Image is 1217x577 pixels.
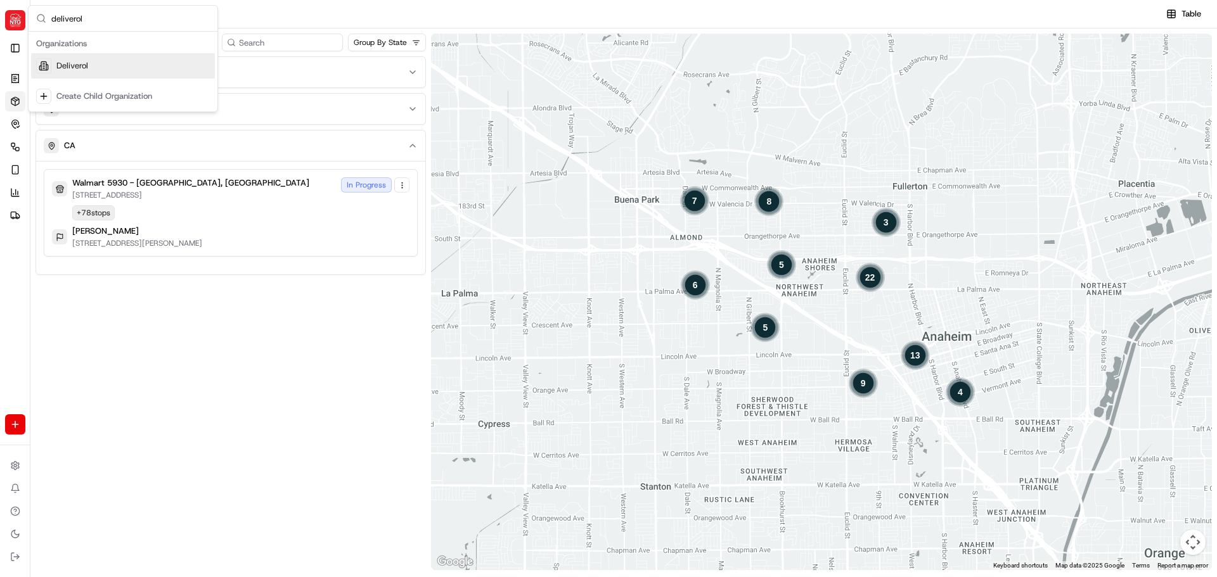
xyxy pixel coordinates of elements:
[855,262,885,292] div: 22
[72,205,115,220] div: + 78 stops
[1180,529,1206,555] button: Map camera controls
[105,231,110,241] span: •
[13,219,33,239] img: Jeff Sasse
[945,377,976,407] div: 1 route. 0 pickups and 4 dropoffs.
[89,314,153,324] a: Powered byPylon
[56,60,88,72] span: Deliverol
[72,190,309,200] p: [STREET_ADDRESS]
[871,207,901,238] div: 3
[196,162,231,177] button: See all
[900,339,930,370] div: 13
[57,134,174,144] div: We're available if you need us!
[13,51,231,71] p: Welcome 👋
[13,284,23,295] div: 📗
[5,5,25,35] button: NTG
[766,250,797,280] div: 1 route. 0 pickups and 5 dropoffs.
[107,284,117,295] div: 💻
[680,269,711,300] div: 6
[13,13,38,38] img: Nash
[855,262,885,292] div: 1 route. 2 pickups and 20 dropoffs.
[29,32,217,111] div: Suggestions
[64,140,75,151] p: CA
[33,82,228,95] input: Got a question? Start typing here...
[1055,562,1124,569] span: Map data ©2025 Google
[750,312,780,342] div: 1 route. 0 pickups and 5 dropoffs.
[56,91,152,102] div: Create Child Organization
[754,186,784,217] div: 1 route. 0 pickups and 8 dropoffs.
[434,554,476,570] a: Open this area in Google Maps (opens a new window)
[680,269,711,300] div: 1 route. 0 pickups and 6 dropoffs.
[105,196,110,206] span: •
[72,225,139,237] p: [PERSON_NAME]
[36,94,425,124] button: FL
[848,368,879,398] div: 1 route. 0 pickups and 9 dropoffs.
[36,57,425,87] button: [GEOGRAPHIC_DATA]
[1182,8,1201,20] span: Table
[112,231,138,241] span: [DATE]
[57,121,208,134] div: Start new chat
[1157,562,1208,569] a: Report a map error
[434,554,476,570] img: Google
[102,278,209,301] a: 💻API Documentation
[5,10,25,30] img: NTG
[39,196,103,206] span: [PERSON_NAME]
[679,186,710,216] div: 1 route. 0 pickups and 7 dropoffs.
[993,561,1048,570] button: Keyboard shortcuts
[750,312,780,342] div: 5
[72,238,202,248] p: [STREET_ADDRESS][PERSON_NAME]
[27,121,49,144] img: 8571987876998_91fb9ceb93ad5c398215_72.jpg
[222,34,343,51] input: Search
[871,207,901,238] div: 1 route. 0 pickups and 2 dropoffs.
[25,283,97,296] span: Knowledge Base
[36,130,425,161] button: CA
[1132,562,1150,569] a: Terms (opens in new tab)
[36,161,425,274] div: CA
[354,37,407,48] span: Group By State
[900,339,930,370] div: 1 route. 0 pickups and 13 dropoffs.
[31,34,215,53] div: Organizations
[1161,5,1207,23] button: Table
[126,314,153,324] span: Pylon
[13,121,35,144] img: 1736555255976-a54dd68f-1ca7-489b-9aae-adbdc363a1c4
[13,184,33,205] img: Jeff Sasse
[39,231,103,241] span: [PERSON_NAME]
[766,250,797,280] div: 5
[679,186,710,216] div: 7
[945,377,976,407] div: 4
[13,165,85,175] div: Past conversations
[754,186,784,217] div: 8
[120,283,203,296] span: API Documentation
[8,278,102,301] a: 📗Knowledge Base
[51,6,210,31] input: Search...
[848,368,879,398] div: 9
[112,196,138,206] span: [DATE]
[72,177,309,189] p: Walmart 5930 - [GEOGRAPHIC_DATA], [GEOGRAPHIC_DATA]
[216,125,231,140] button: Start new chat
